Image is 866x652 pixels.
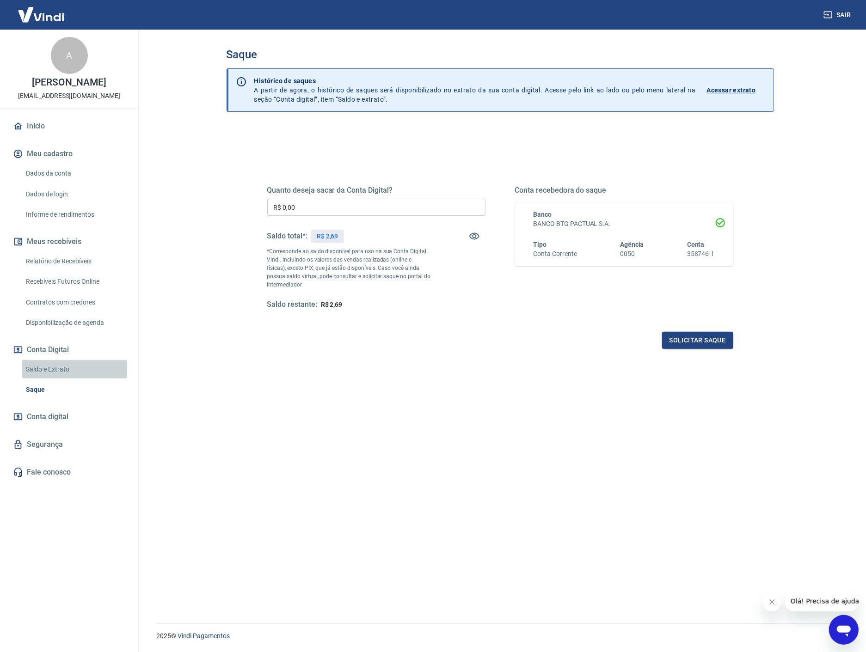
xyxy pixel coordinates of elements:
[534,211,552,218] span: Banco
[267,186,485,195] h5: Quanto deseja sacar da Conta Digital?
[317,232,338,241] p: R$ 2,69
[620,241,644,248] span: Agência
[534,219,715,229] h6: BANCO BTG PACTUAL S.A.
[515,186,733,195] h5: Conta recebedora do saque
[534,249,577,259] h6: Conta Corrente
[227,48,774,61] h3: Saque
[267,232,307,241] h5: Saldo total*:
[22,272,127,291] a: Recebíveis Futuros Online
[763,593,781,611] iframe: Fechar mensagem
[156,631,844,641] p: 2025 ©
[11,232,127,252] button: Meus recebíveis
[11,407,127,427] a: Conta digital
[22,252,127,271] a: Relatório de Recebíveis
[687,249,715,259] h6: 358746-1
[22,313,127,332] a: Disponibilização de agenda
[22,293,127,312] a: Contratos com credores
[11,144,127,164] button: Meu cadastro
[707,76,766,104] a: Acessar extrato
[785,591,859,611] iframe: Mensagem da empresa
[22,380,127,399] a: Saque
[22,360,127,379] a: Saldo e Extrato
[267,300,317,310] h5: Saldo restante:
[22,185,127,204] a: Dados de login
[687,241,705,248] span: Conta
[534,241,547,248] span: Tipo
[829,615,859,645] iframe: Botão para abrir a janela de mensagens
[27,410,68,423] span: Conta digital
[11,340,127,360] button: Conta Digital
[6,6,78,14] span: Olá! Precisa de ajuda?
[11,116,127,136] a: Início
[707,85,756,95] p: Acessar extrato
[11,0,71,29] img: Vindi
[22,205,127,224] a: Informe de rendimentos
[32,78,106,87] p: [PERSON_NAME]
[178,632,230,640] a: Vindi Pagamentos
[321,301,343,308] span: R$ 2,69
[254,76,696,85] p: Histórico de saques
[662,332,733,349] button: Solicitar saque
[254,76,696,104] p: A partir de agora, o histórico de saques será disponibilizado no extrato da sua conta digital. Ac...
[11,462,127,482] a: Fale conosco
[51,37,88,74] div: A
[22,164,127,183] a: Dados da conta
[267,247,431,289] p: *Corresponde ao saldo disponível para uso na sua Conta Digital Vindi. Incluindo os valores das ve...
[11,434,127,455] a: Segurança
[18,91,120,101] p: [EMAIL_ADDRESS][DOMAIN_NAME]
[822,6,855,24] button: Sair
[620,249,644,259] h6: 0050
